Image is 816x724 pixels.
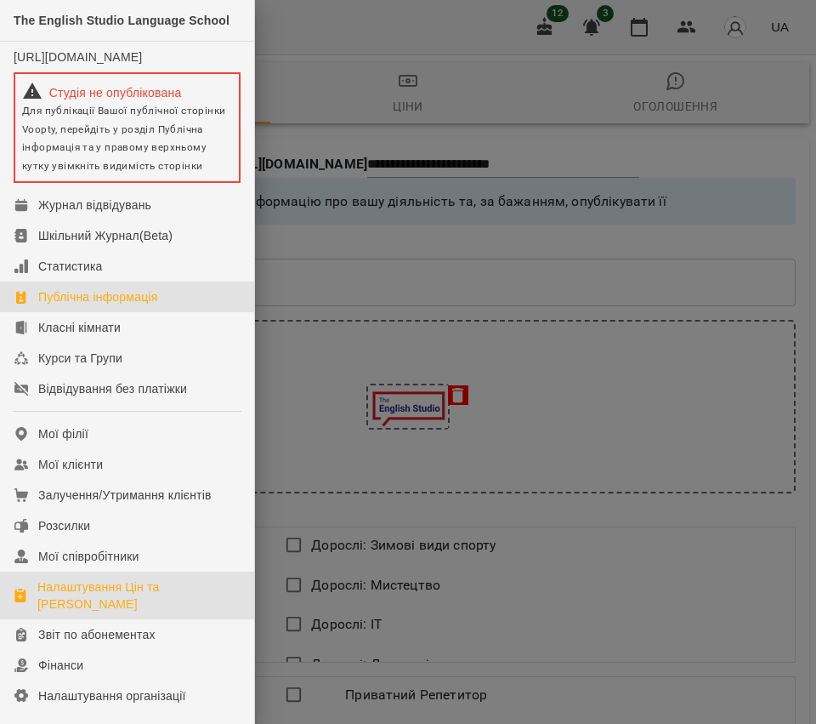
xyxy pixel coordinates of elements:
span: The English Studio Language School [14,14,229,27]
div: Публічна інформація [38,288,157,305]
div: Курси та Групи [38,350,122,367]
a: [URL][DOMAIN_NAME] [14,50,142,64]
span: Для публікації Вашої публічної сторінки Voopty, перейдіть у розділ Публічна інформація та у право... [22,105,225,172]
div: Класні кімнати [38,319,121,336]
div: Мої філії [38,425,88,442]
div: Розсилки [38,517,90,534]
div: Залучення/Утримання клієнтів [38,487,212,504]
div: Відвідування без платіжки [38,380,187,397]
div: Мої співробітники [38,548,139,565]
div: Журнал відвідувань [38,197,151,214]
div: Налаштування Цін та [PERSON_NAME] [37,579,241,613]
div: Статистика [38,258,103,275]
div: Звіт по абонементах [38,626,156,643]
div: Налаштування організації [38,687,186,704]
div: Фінанси [38,657,83,674]
div: Мої клієнти [38,456,103,473]
div: Шкільний Журнал(Beta) [38,227,173,244]
div: Студія не опублікована [22,81,232,101]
